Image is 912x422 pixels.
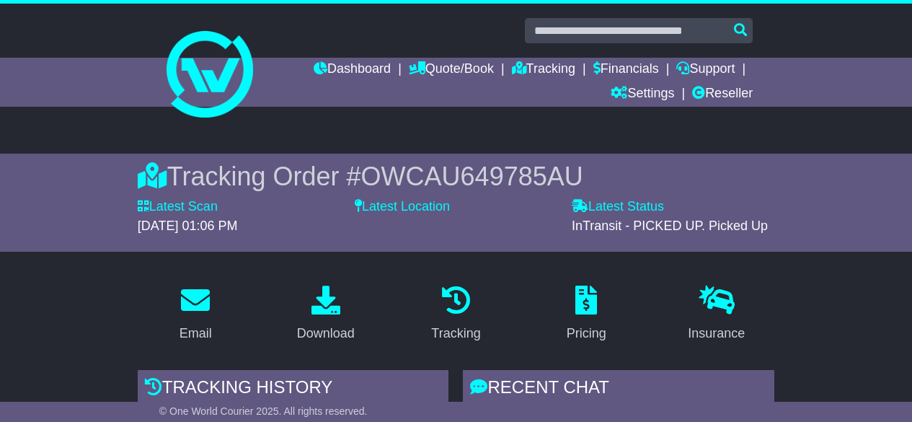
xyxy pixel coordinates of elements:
[288,281,364,348] a: Download
[138,161,774,192] div: Tracking Order #
[361,162,583,191] span: OWCAU649785AU
[409,58,494,82] a: Quote/Book
[463,370,774,409] div: RECENT CHAT
[593,58,659,82] a: Financials
[512,58,575,82] a: Tracking
[572,199,664,215] label: Latest Status
[355,199,450,215] label: Latest Location
[314,58,391,82] a: Dashboard
[431,324,480,343] div: Tracking
[422,281,490,348] a: Tracking
[676,58,735,82] a: Support
[567,324,606,343] div: Pricing
[138,370,449,409] div: Tracking history
[138,199,218,215] label: Latest Scan
[138,219,238,233] span: [DATE] 01:06 PM
[180,324,212,343] div: Email
[611,82,674,107] a: Settings
[572,219,768,233] span: InTransit - PICKED UP. Picked Up
[688,324,745,343] div: Insurance
[170,281,221,348] a: Email
[692,82,753,107] a: Reseller
[297,324,355,343] div: Download
[678,281,754,348] a: Insurance
[159,405,368,417] span: © One World Courier 2025. All rights reserved.
[557,281,616,348] a: Pricing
